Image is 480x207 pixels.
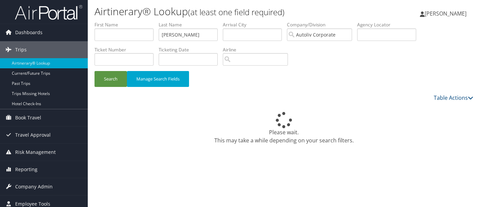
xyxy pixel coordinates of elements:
span: Trips [15,41,27,58]
span: Reporting [15,161,37,178]
span: Book Travel [15,109,41,126]
label: Airline [223,46,293,53]
label: Arrival City [223,21,287,28]
label: Ticketing Date [159,46,223,53]
span: Risk Management [15,144,56,161]
small: (at least one field required) [188,6,285,18]
h1: Airtinerary® Lookup [95,4,347,19]
label: Agency Locator [357,21,421,28]
a: [PERSON_NAME] [420,3,473,24]
span: Dashboards [15,24,43,41]
span: Company Admin [15,178,53,195]
label: Last Name [159,21,223,28]
button: Search [95,71,127,87]
span: [PERSON_NAME] [425,10,466,17]
button: Manage Search Fields [127,71,189,87]
span: Travel Approval [15,127,51,143]
label: First Name [95,21,159,28]
div: Please wait. This may take a while depending on your search filters. [95,112,473,144]
img: airportal-logo.png [15,4,82,20]
label: Company/Division [287,21,357,28]
a: Table Actions [434,94,473,101]
label: Ticket Number [95,46,159,53]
